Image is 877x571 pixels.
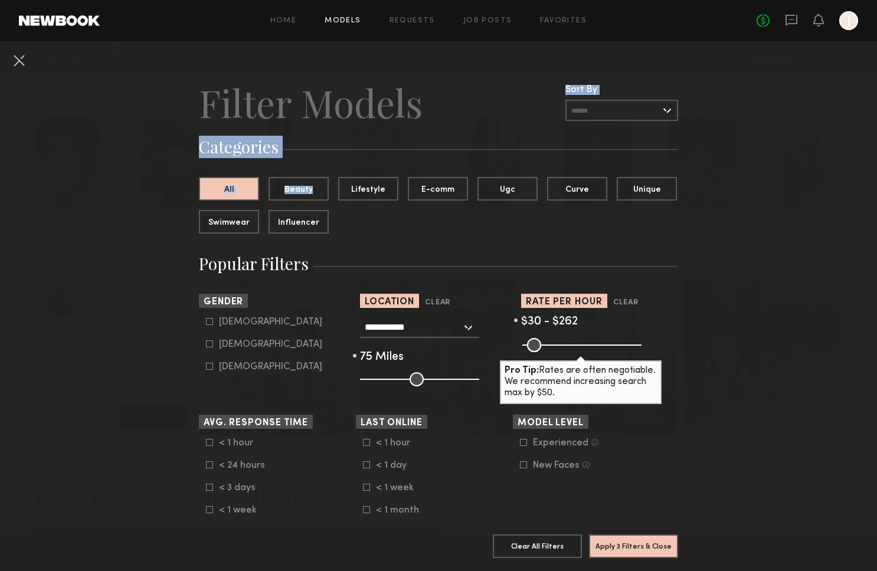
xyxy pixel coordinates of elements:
span: Location [365,298,414,307]
a: J [839,11,858,30]
button: Ugc [477,177,538,201]
button: Apply 3 Filters & Close [589,534,678,558]
button: Unique [617,177,677,201]
button: Beauty [269,177,329,201]
h2: Filter Models [199,79,423,126]
span: Model Level [518,419,584,428]
div: < 3 days [219,484,265,491]
button: Clear All Filters [493,534,582,558]
h3: Categories [199,136,678,158]
a: Favorites [540,17,587,25]
b: Pro Tip: [505,366,539,375]
div: < 1 day [376,462,422,469]
button: Lifestyle [338,177,398,201]
div: [DEMOGRAPHIC_DATA] [219,341,322,348]
div: < 1 week [376,484,422,491]
button: Cancel [9,51,28,70]
div: New Faces [533,462,580,469]
button: All [199,177,259,201]
button: Curve [547,177,607,201]
a: Requests [390,17,435,25]
div: < 1 week [219,507,265,514]
span: Rate per Hour [526,298,603,307]
button: E-comm [408,177,468,201]
button: Clear [425,296,450,310]
div: [DEMOGRAPHIC_DATA] [219,363,322,370]
div: [DEMOGRAPHIC_DATA] [219,319,322,326]
div: < 1 month [376,507,422,514]
div: < 1 hour [376,439,422,447]
span: $30 - $262 [521,316,578,327]
button: Swimwear [199,210,259,234]
a: Models [325,17,361,25]
a: Home [270,17,297,25]
div: Experienced [533,439,588,447]
span: Gender [204,298,243,307]
div: 75 Miles [360,352,517,363]
button: Clear [613,296,639,310]
a: Job Posts [463,17,512,25]
button: Influencer [269,210,329,234]
h3: Popular Filters [199,252,678,275]
div: < 24 hours [219,462,265,469]
div: Sort By [565,85,678,95]
span: Last Online [361,419,423,428]
span: Avg. Response Time [204,419,308,428]
div: Rates are often negotiable. We recommend increasing search max by $50. [500,360,662,404]
common-close-button: Cancel [9,51,28,72]
div: < 1 hour [219,439,265,447]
